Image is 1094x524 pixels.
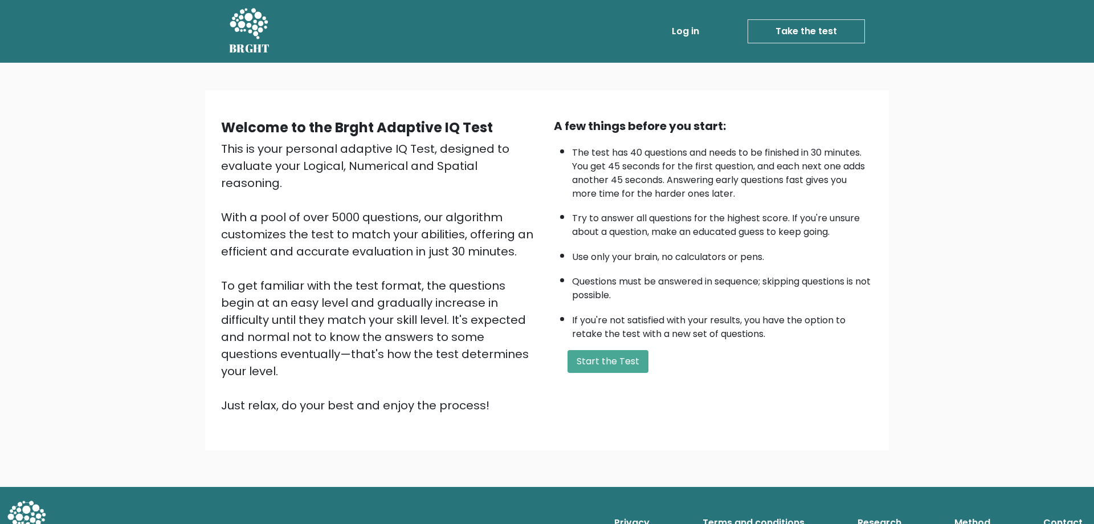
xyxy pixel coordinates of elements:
[221,118,493,137] b: Welcome to the Brght Adaptive IQ Test
[229,5,270,58] a: BRGHT
[667,20,704,43] a: Log in
[229,42,270,55] h5: BRGHT
[572,269,873,302] li: Questions must be answered in sequence; skipping questions is not possible.
[748,19,865,43] a: Take the test
[568,350,648,373] button: Start the Test
[572,308,873,341] li: If you're not satisfied with your results, you have the option to retake the test with a new set ...
[221,140,540,414] div: This is your personal adaptive IQ Test, designed to evaluate your Logical, Numerical and Spatial ...
[572,245,873,264] li: Use only your brain, no calculators or pens.
[572,206,873,239] li: Try to answer all questions for the highest score. If you're unsure about a question, make an edu...
[554,117,873,135] div: A few things before you start:
[572,140,873,201] li: The test has 40 questions and needs to be finished in 30 minutes. You get 45 seconds for the firs...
